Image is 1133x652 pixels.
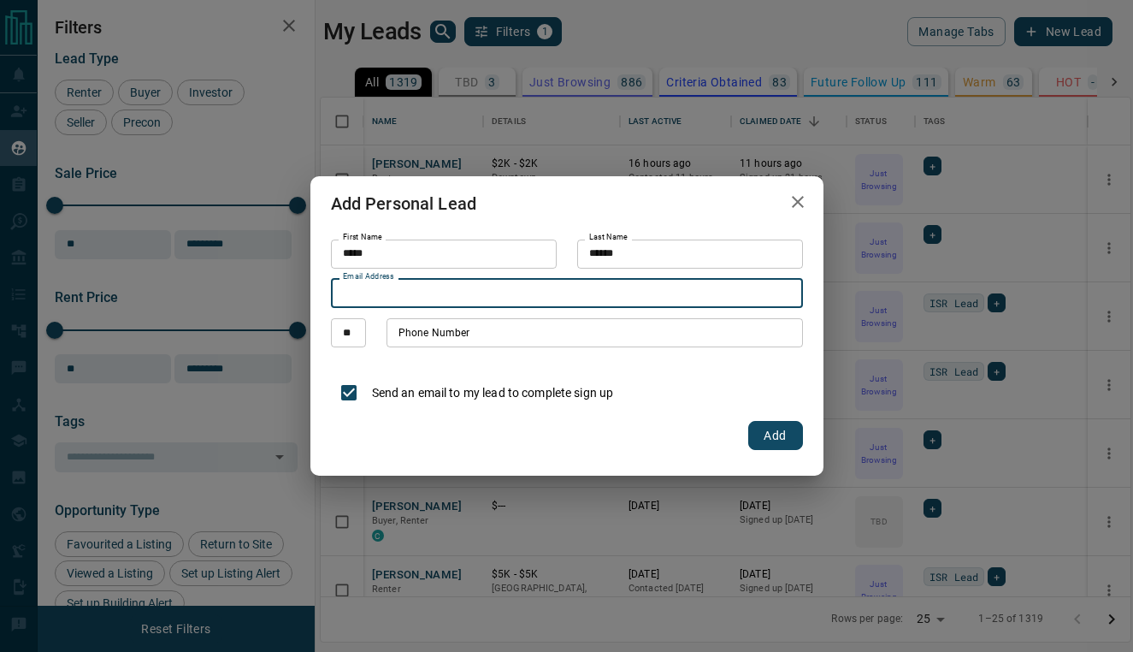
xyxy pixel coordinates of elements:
label: First Name [343,232,382,243]
h2: Add Personal Lead [310,176,498,231]
p: Send an email to my lead to complete sign up [372,384,614,402]
button: Add [748,421,803,450]
label: Email Address [343,271,394,282]
label: Last Name [589,232,628,243]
